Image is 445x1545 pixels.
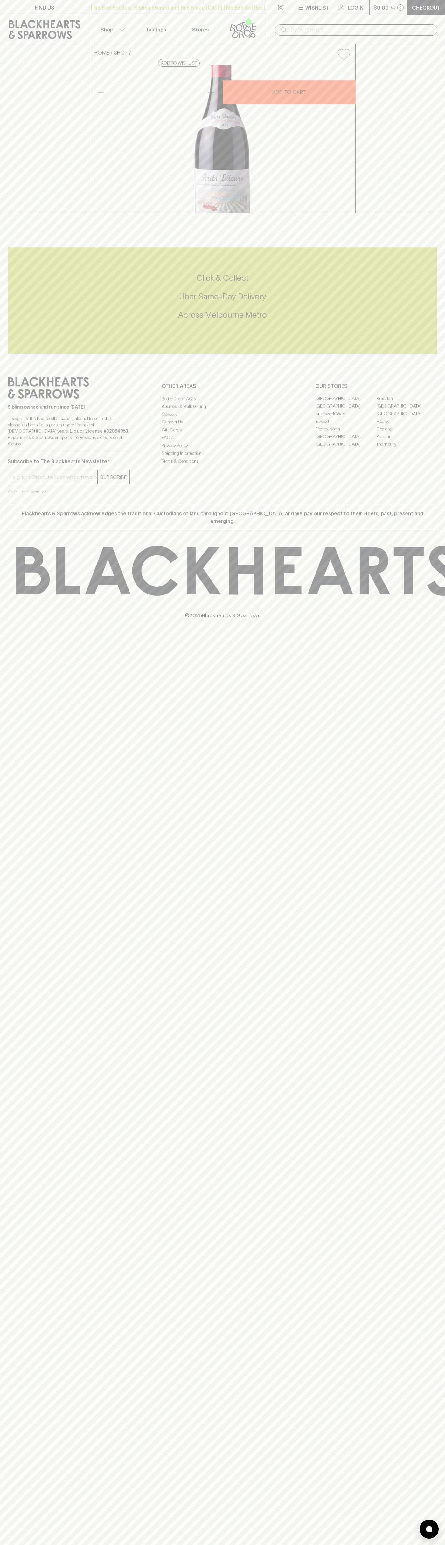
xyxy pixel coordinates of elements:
[13,472,97,482] input: e.g. jane@blackheartsandsparrows.com.au
[376,402,437,410] a: [GEOGRAPHIC_DATA]
[315,410,376,418] a: Brunswick West
[373,4,389,11] p: $0.00
[8,457,130,465] p: Subscribe to The Blackhearts Newsletter
[162,382,284,390] p: OTHER AREAS
[315,441,376,448] a: [GEOGRAPHIC_DATA]
[8,273,437,283] h5: Click & Collect
[162,434,284,442] a: FAQ's
[376,418,437,425] a: Fitzroy
[272,88,306,96] p: ADD TO CART
[376,410,437,418] a: [GEOGRAPHIC_DATA]
[70,429,128,434] strong: Liquor License #32064953
[8,404,130,410] p: Sibling owned and run since [DATE]
[412,4,441,11] p: Checkout
[315,433,376,441] a: [GEOGRAPHIC_DATA]
[98,470,129,484] button: SUBSCRIBE
[8,247,437,354] div: Call to action block
[376,395,437,402] a: Braddon
[162,426,284,434] a: Gift Cards
[162,410,284,418] a: Careers
[89,15,134,44] button: Shop
[376,441,437,448] a: Thornbury
[192,26,209,33] p: Stores
[335,46,353,63] button: Add to wishlist
[8,291,437,302] h5: Uber Same-Day Delivery
[376,425,437,433] a: Geelong
[162,450,284,457] a: Shipping Information
[8,415,130,447] p: It is against the law to sell or supply alcohol to, or to obtain alcohol on behalf of a person un...
[399,6,402,9] p: 0
[12,510,433,525] p: Blackhearts & Sparrows acknowledges the traditional Custodians of land throughout [GEOGRAPHIC_DAT...
[101,26,113,33] p: Shop
[162,403,284,410] a: Business & Bulk Gifting
[315,382,437,390] p: OUR STORES
[8,488,130,494] p: We will never spam you
[290,25,432,35] input: Try "Pinot noir"
[348,4,364,11] p: Login
[376,433,437,441] a: Prahran
[162,442,284,449] a: Privacy Policy
[426,1526,432,1532] img: bubble-icon
[162,395,284,402] a: Bottle Drop FAQ's
[315,395,376,402] a: [GEOGRAPHIC_DATA]
[134,15,178,44] a: Tastings
[178,15,223,44] a: Stores
[315,418,376,425] a: Elwood
[223,80,356,104] button: ADD TO CART
[162,418,284,426] a: Contact Us
[315,425,376,433] a: Fitzroy North
[305,4,330,11] p: Wishlist
[315,402,376,410] a: [GEOGRAPHIC_DATA]
[35,4,54,11] p: FIND US
[89,65,355,213] img: 40911.png
[100,473,127,481] p: SUBSCRIBE
[8,310,437,320] h5: Across Melbourne Metro
[94,50,109,56] a: HOME
[162,457,284,465] a: Terms & Conditions
[146,26,166,33] p: Tastings
[114,50,128,56] a: SHOP
[158,59,200,67] button: Add to wishlist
